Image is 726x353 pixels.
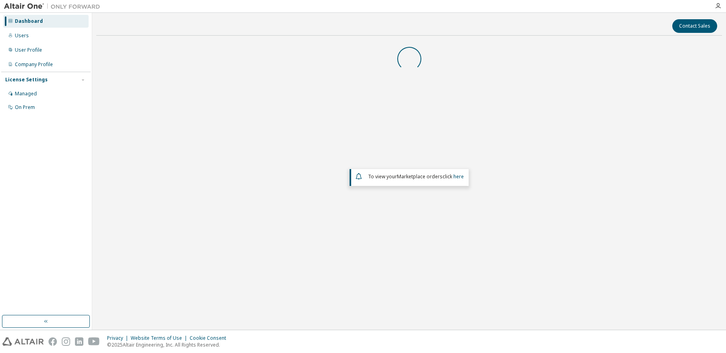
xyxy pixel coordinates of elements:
[107,341,231,348] p: © 2025 Altair Engineering, Inc. All Rights Reserved.
[15,32,29,39] div: Users
[4,2,104,10] img: Altair One
[62,337,70,346] img: instagram.svg
[15,104,35,111] div: On Prem
[131,335,190,341] div: Website Terms of Use
[49,337,57,346] img: facebook.svg
[5,77,48,83] div: License Settings
[107,335,131,341] div: Privacy
[2,337,44,346] img: altair_logo.svg
[672,19,717,33] button: Contact Sales
[453,173,464,180] a: here
[368,173,464,180] span: To view your click
[15,47,42,53] div: User Profile
[190,335,231,341] div: Cookie Consent
[15,61,53,68] div: Company Profile
[15,91,37,97] div: Managed
[75,337,83,346] img: linkedin.svg
[397,173,443,180] em: Marketplace orders
[88,337,100,346] img: youtube.svg
[15,18,43,24] div: Dashboard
